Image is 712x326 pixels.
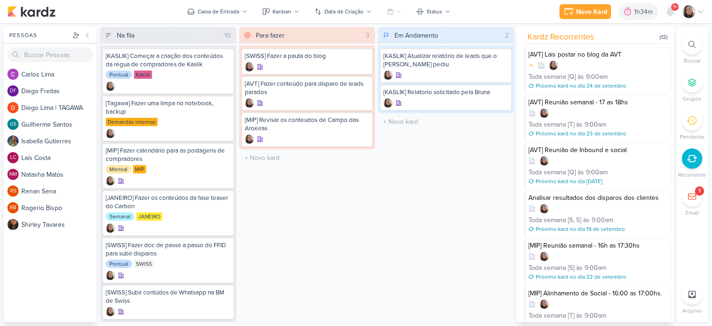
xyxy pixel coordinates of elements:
[245,80,370,96] div: [AVT] Fazer conteúdo para disparo de leads parados
[245,98,254,108] div: Criador(a): Sharlene Khoury
[10,205,16,211] p: RB
[106,241,231,258] div: [SWISS] Fazer doc de passo a passo do FFID para subir disparos
[578,167,584,177] div: às
[106,288,231,305] div: [SWISS] Subir contúdos de Whatsapp na BM de Swiss
[528,51,668,59] div: [AVT] Lais postar no blog da AVT
[586,167,608,177] div: 9:00am
[106,260,132,268] div: Pontual
[673,3,678,11] span: 9+
[106,271,115,280] div: Criador(a): Sharlene Khoury
[576,311,583,320] div: às
[680,133,705,141] p: Pendente
[544,311,566,320] div: semana
[528,98,668,107] div: [AVT] Reunião semanal - 17 as 18hs
[7,69,19,80] img: Carlos Lima
[241,151,374,165] input: + Novo kard
[540,109,549,118] img: Sharlene Khoury
[245,134,254,144] img: Sharlene Khoury
[7,152,19,163] div: Laís Costa
[245,134,254,144] div: Criador(a): Sharlene Khoury
[221,31,235,40] div: 10
[106,129,115,138] img: Sharlene Khoury
[7,47,93,62] input: Buscar Pessoas
[10,122,16,127] p: GS
[528,146,668,154] div: [AVT] Reunião de Inbound e social
[536,129,626,138] div: Próximo kard no dia 23 de setembro
[585,311,606,320] div: 9:00am
[106,129,115,138] div: Criador(a): Sharlene Khoury
[10,89,16,94] p: DF
[568,311,574,320] div: [T]
[106,118,158,126] div: Demandas internas
[106,176,115,185] img: Sharlene Khoury
[383,98,393,108] div: Criador(a): Sharlene Khoury
[245,52,370,60] div: [SWISS] Fazer a pauta do blog
[21,186,96,196] div: R e n a n S e n a
[245,62,254,71] div: Criador(a): Sharlene Khoury
[245,98,254,108] img: Sharlene Khoury
[7,119,19,130] div: Guilherme Santos
[528,31,594,43] span: Kardz Recorrentes
[380,115,512,128] input: + Novo kard
[501,31,512,40] div: 2
[583,215,590,225] div: às
[106,82,115,91] img: Sharlene Khoury
[7,202,19,213] div: Rogerio Bispo
[678,171,706,179] p: Recorrente
[576,7,607,17] div: Novo Kard
[7,169,19,180] div: Natasha Matos
[21,86,96,96] div: D i e g o F r e i t a s
[528,120,542,129] div: Toda
[7,185,19,197] div: Renan Sena
[21,120,96,129] div: G u i l h e r m e S a n t o s
[383,98,393,108] img: Sharlene Khoury
[536,177,603,185] div: Próximo kard no dia [DATE]
[585,263,606,273] div: 9:00am
[540,252,549,261] img: Sharlene Khoury
[528,215,542,225] div: Toda
[528,311,542,320] div: Toda
[106,147,231,163] div: [MIP] Fazer calendário para as postagens de compradores
[540,204,549,213] img: Sharlene Khoury
[528,263,542,273] div: Toda
[576,120,583,129] div: às
[7,102,19,113] img: Diego Lima | TAGAWA
[568,167,576,177] div: [Q]
[133,165,146,173] div: MIP
[7,6,56,17] img: kardz.app
[544,263,566,273] div: semana
[106,224,115,233] img: Sharlene Khoury
[568,263,574,273] div: [S]
[682,5,695,18] img: Sharlene Khoury
[585,120,606,129] div: 9:00am
[544,167,566,177] div: semana
[578,72,584,82] div: às
[540,300,549,309] img: Sharlene Khoury
[21,203,96,213] div: R o g e r i o B i s p o
[106,176,115,185] div: Criador(a): Sharlene Khoury
[21,220,96,230] div: S h i r l e y T a v a r e s
[383,52,509,69] div: [KASLIK] Atualizar relatório de leads que o Otávio pediu
[568,120,574,129] div: [T]
[21,70,96,79] div: C a r l o s L i m a
[544,72,566,82] div: semana
[245,116,370,133] div: [MIP] Revisar os conteudos de Campo das Aroeiras
[528,242,668,250] div: [MIP] Reunião semanal - 16h as 17:30hs
[549,61,558,70] img: Sharlene Khoury
[106,271,115,280] img: Sharlene Khoury
[9,172,17,177] p: NM
[106,165,131,173] div: Mensal
[106,224,115,233] div: Criador(a): Sharlene Khoury
[544,215,566,225] div: semana
[528,167,542,177] div: Toda
[106,70,132,79] div: Pontual
[7,219,19,230] img: Shirley Tavares
[576,263,583,273] div: às
[10,189,16,194] p: RS
[21,153,96,163] div: L a í s C o s t a
[245,62,254,71] img: Sharlene Khoury
[634,7,655,17] div: 1h34m
[10,155,16,160] p: LC
[383,70,393,80] img: Sharlene Khoury
[21,103,96,113] div: D i e g o L i m a | T A G A W A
